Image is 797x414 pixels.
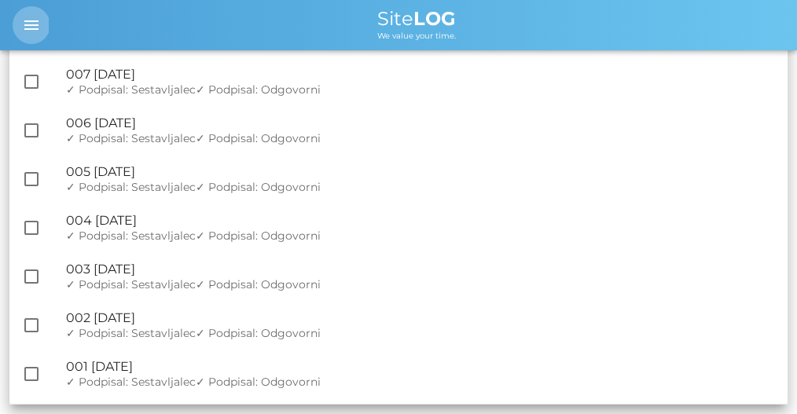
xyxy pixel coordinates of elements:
[66,326,196,340] span: ✓ Podpisal: Sestavljalec
[66,82,196,97] span: ✓ Podpisal: Sestavljalec
[66,213,775,228] div: 004 [DATE]
[196,180,321,194] span: ✓ Podpisal: Odgovorni
[66,67,775,82] div: 007 [DATE]
[196,277,321,291] span: ✓ Podpisal: Odgovorni
[66,180,196,194] span: ✓ Podpisal: Sestavljalec
[413,7,456,30] b: LOG
[66,164,775,179] div: 005 [DATE]
[718,339,797,414] div: Pripomoček za klepet
[718,339,797,414] iframe: Chat Widget
[66,229,196,243] span: ✓ Podpisal: Sestavljalec
[66,277,196,291] span: ✓ Podpisal: Sestavljalec
[66,262,775,277] div: 003 [DATE]
[196,82,321,97] span: ✓ Podpisal: Odgovorni
[22,16,41,35] i: menu
[66,375,196,389] span: ✓ Podpisal: Sestavljalec
[377,31,456,41] span: We value your time.
[66,359,775,374] div: 001 [DATE]
[66,115,775,130] div: 006 [DATE]
[196,229,321,243] span: ✓ Podpisal: Odgovorni
[377,7,456,30] span: Site
[66,310,775,325] div: 002 [DATE]
[196,375,321,389] span: ✓ Podpisal: Odgovorni
[196,326,321,340] span: ✓ Podpisal: Odgovorni
[196,131,321,145] span: ✓ Podpisal: Odgovorni
[66,131,196,145] span: ✓ Podpisal: Sestavljalec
